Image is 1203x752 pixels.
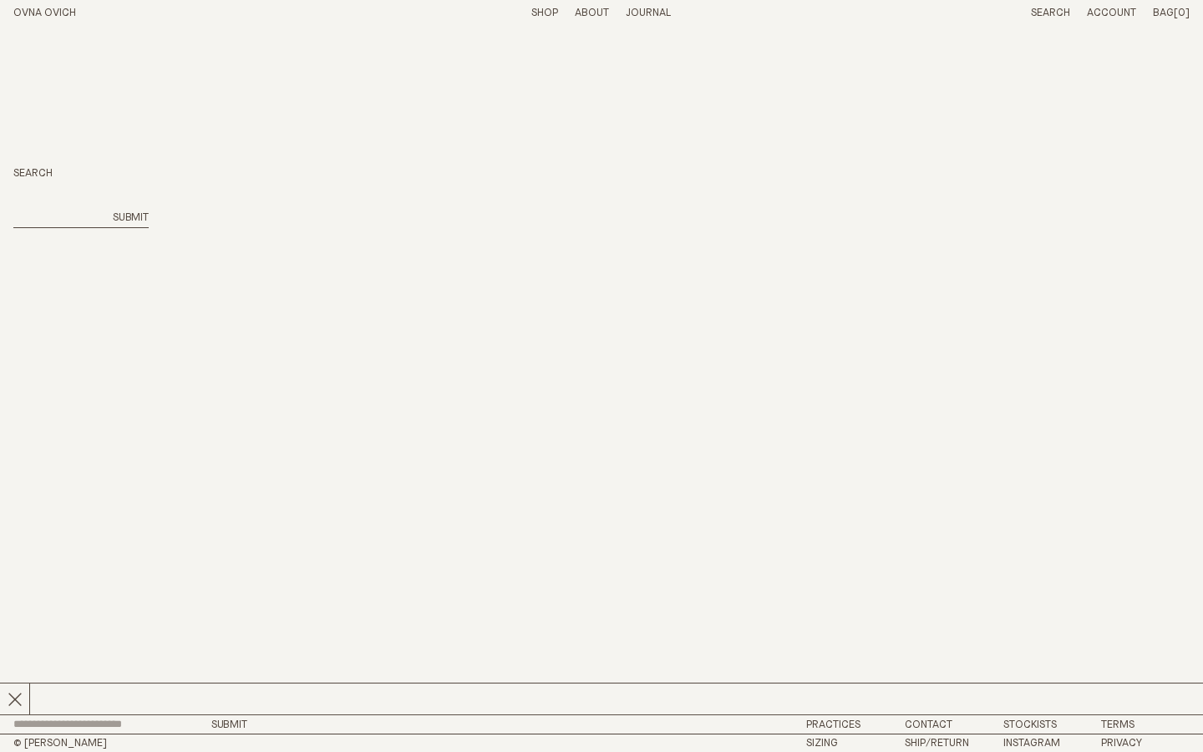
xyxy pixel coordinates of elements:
span: Bag [1153,8,1174,18]
a: Account [1087,8,1136,18]
a: Ship/Return [905,738,969,749]
h2: Search [13,167,149,181]
a: Privacy [1101,738,1142,749]
a: Search [1031,8,1070,18]
a: Stockists [1003,719,1057,730]
span: [0] [1174,8,1190,18]
a: Home [13,8,76,18]
a: Sizing [806,738,838,749]
a: Journal [626,8,671,18]
button: Submit [211,719,247,730]
summary: About [575,7,609,21]
a: Contact [905,719,952,730]
a: Shop [531,8,558,18]
a: Instagram [1003,738,1060,749]
h2: © [PERSON_NAME] [13,738,297,749]
button: Search [113,211,149,226]
a: Practices [806,719,860,730]
a: Terms [1101,719,1134,730]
